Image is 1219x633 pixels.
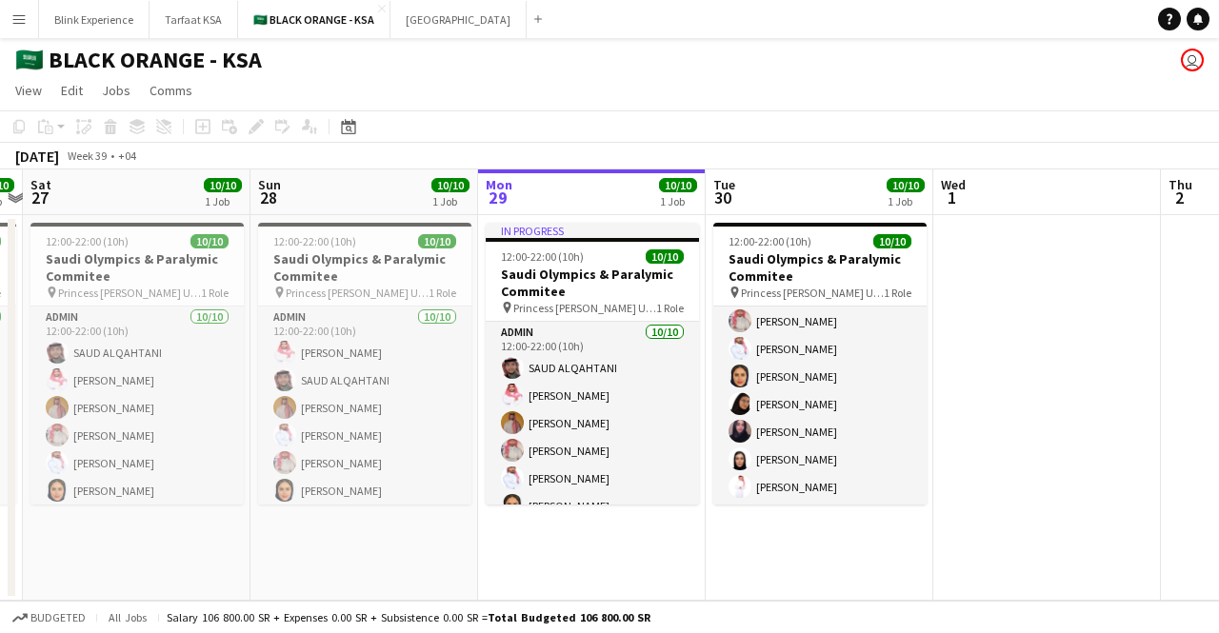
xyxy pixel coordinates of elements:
[150,82,192,99] span: Comms
[1181,49,1204,71] app-user-avatar: Abdulwahab Al Hijan
[30,611,86,624] span: Budgeted
[150,1,238,38] button: Tarfaat KSA
[61,82,83,99] span: Edit
[167,610,650,624] div: Salary 106 800.00 SR + Expenses 0.00 SR + Subsistence 0.00 SR =
[142,78,200,103] a: Comms
[8,78,50,103] a: View
[105,610,150,624] span: All jobs
[118,148,136,163] div: +04
[63,148,110,163] span: Week 39
[53,78,90,103] a: Edit
[238,1,390,38] button: 🇸🇦 BLACK ORANGE - KSA
[15,82,42,99] span: View
[102,82,130,99] span: Jobs
[39,1,150,38] button: Blink Experience
[94,78,138,103] a: Jobs
[15,46,262,74] h1: 🇸🇦 BLACK ORANGE - KSA
[390,1,527,38] button: [GEOGRAPHIC_DATA]
[488,610,650,624] span: Total Budgeted 106 800.00 SR
[10,607,89,628] button: Budgeted
[15,147,59,166] div: [DATE]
